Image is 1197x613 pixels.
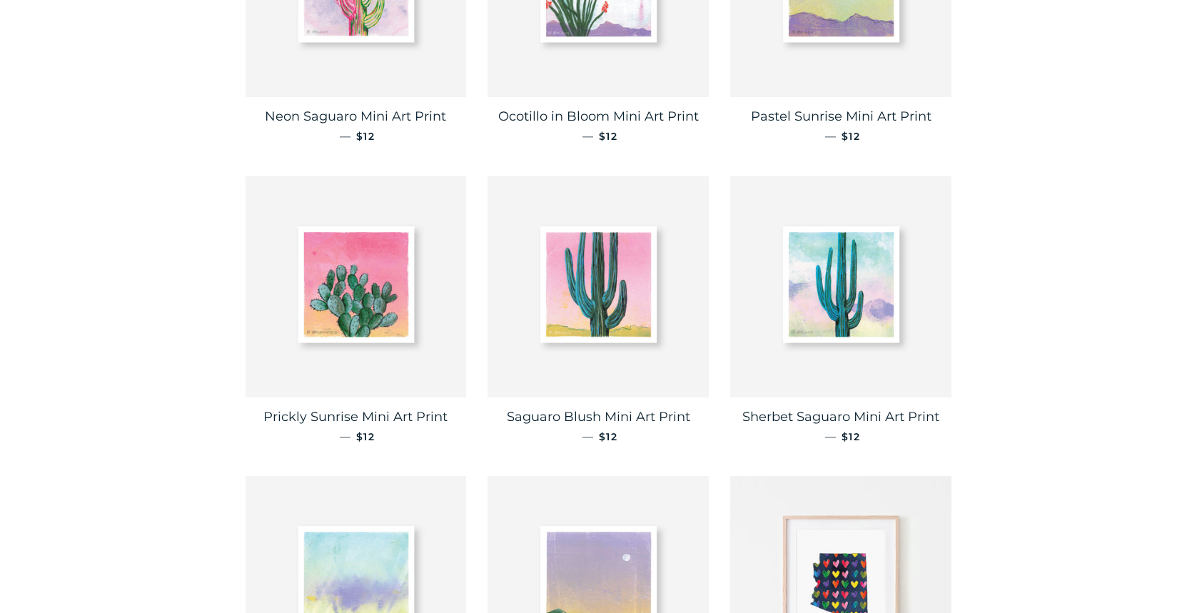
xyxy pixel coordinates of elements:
[340,430,350,443] span: —
[246,176,467,397] img: Prickly Sunrise Mini Art Print
[498,108,699,124] span: Ocotillo in Bloom Mini Art Print
[246,97,467,154] a: Neon Saguaro Mini Art Print — $12
[742,409,939,425] span: Sherbet Saguaro Mini Art Print
[825,129,836,143] span: —
[582,430,593,443] span: —
[842,130,860,143] span: $12
[488,176,709,397] img: Saguaro Blush Mini Art Print
[340,129,350,143] span: —
[488,97,709,154] a: Ocotillo in Bloom Mini Art Print — $12
[599,130,617,143] span: $12
[356,130,375,143] span: $12
[488,397,709,455] a: Saguaro Blush Mini Art Print — $12
[507,409,690,425] span: Saguaro Blush Mini Art Print
[842,430,860,443] span: $12
[730,397,951,455] a: Sherbet Saguaro Mini Art Print — $12
[265,108,446,124] span: Neon Saguaro Mini Art Print
[582,129,593,143] span: —
[825,430,836,443] span: —
[263,409,448,425] span: Prickly Sunrise Mini Art Print
[730,176,951,397] img: Sherbet Saguaro Mini Art Print
[730,97,951,154] a: Pastel Sunrise Mini Art Print — $12
[356,430,375,443] span: $12
[751,108,931,124] span: Pastel Sunrise Mini Art Print
[246,397,467,455] a: Prickly Sunrise Mini Art Print — $12
[599,430,617,443] span: $12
